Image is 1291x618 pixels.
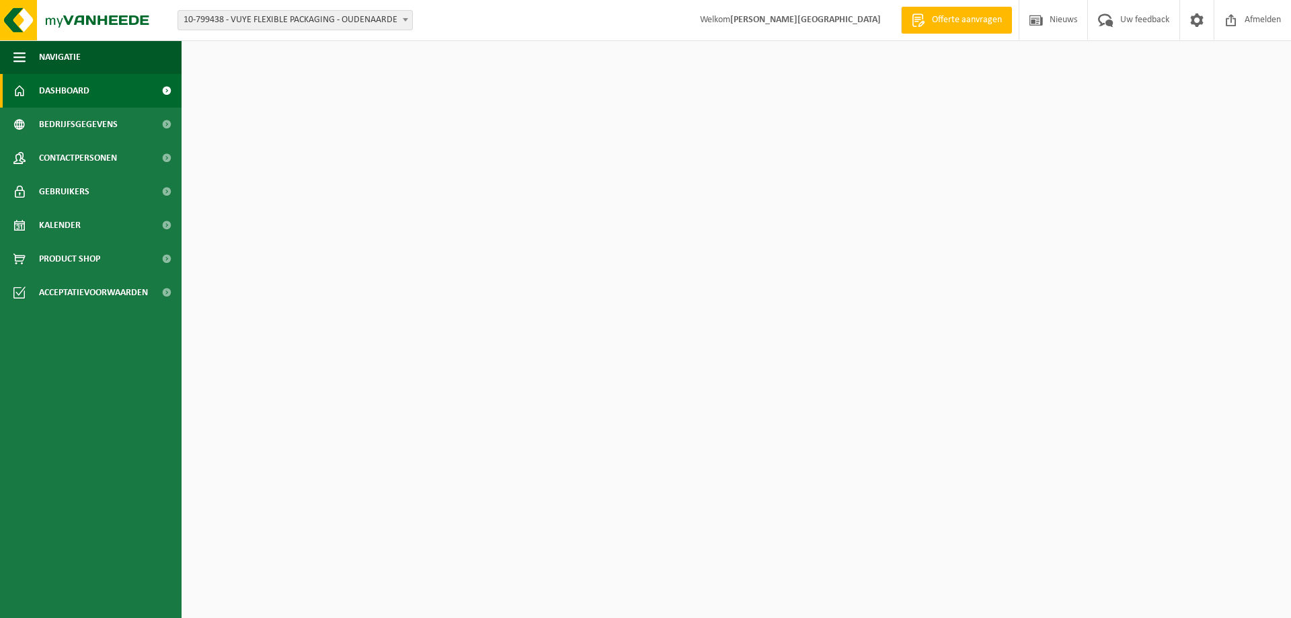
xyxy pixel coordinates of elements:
span: Navigatie [39,40,81,74]
span: Product Shop [39,242,100,276]
span: Dashboard [39,74,89,108]
strong: [PERSON_NAME][GEOGRAPHIC_DATA] [730,15,881,25]
span: Offerte aanvragen [929,13,1005,27]
span: Kalender [39,208,81,242]
span: Gebruikers [39,175,89,208]
span: Acceptatievoorwaarden [39,276,148,309]
span: 10-799438 - VUYE FLEXIBLE PACKAGING - OUDENAARDE [178,10,413,30]
span: Contactpersonen [39,141,117,175]
span: 10-799438 - VUYE FLEXIBLE PACKAGING - OUDENAARDE [178,11,412,30]
span: Bedrijfsgegevens [39,108,118,141]
a: Offerte aanvragen [901,7,1012,34]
